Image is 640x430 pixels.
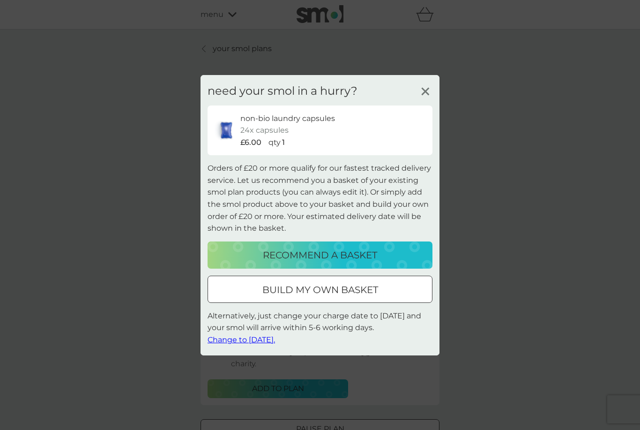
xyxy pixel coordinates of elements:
[208,84,357,98] h3: need your smol in a hurry?
[208,310,432,346] p: Alternatively, just change your charge date to [DATE] and your smol will arrive within 5-6 workin...
[208,276,432,303] button: build my own basket
[262,282,378,297] p: build my own basket
[268,136,281,149] p: qty
[240,112,335,124] p: non-bio laundry capsules
[208,162,432,234] p: Orders of £20 or more qualify for our fastest tracked delivery service. Let us recommend you a ba...
[208,241,432,269] button: recommend a basket
[208,334,275,346] button: Change to [DATE].
[263,248,377,263] p: recommend a basket
[208,335,275,344] span: Change to [DATE].
[240,136,261,149] p: £6.00
[282,136,285,149] p: 1
[240,124,289,136] p: 24x capsules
